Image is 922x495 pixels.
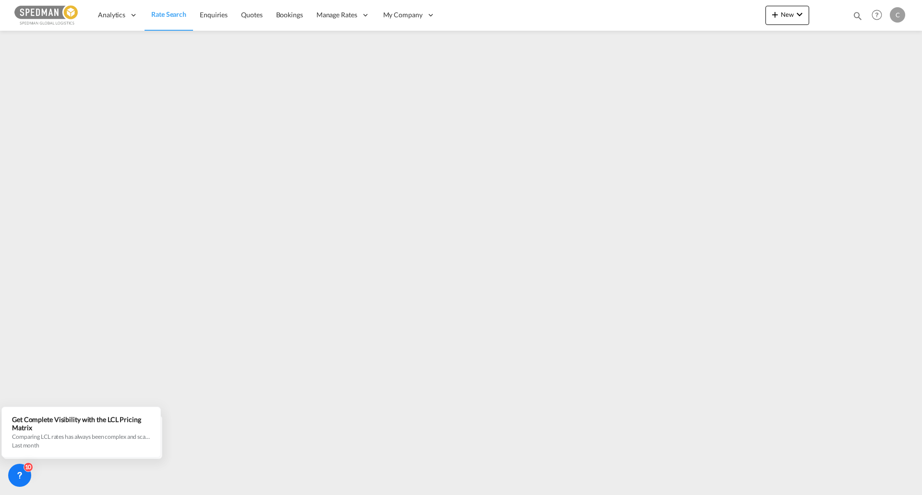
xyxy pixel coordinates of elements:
span: Manage Rates [316,10,357,20]
span: New [769,11,805,18]
span: Help [869,7,885,23]
span: Enquiries [200,11,228,19]
span: Analytics [98,10,125,20]
span: Bookings [276,11,303,19]
span: Rate Search [151,10,186,18]
md-icon: icon-chevron-down [794,9,805,20]
div: Help [869,7,890,24]
button: icon-plus 400-fgNewicon-chevron-down [765,6,809,25]
md-icon: icon-plus 400-fg [769,9,781,20]
div: C [890,7,905,23]
span: Quotes [241,11,262,19]
md-icon: icon-magnify [852,11,863,21]
div: icon-magnify [852,11,863,25]
img: c12ca350ff1b11efb6b291369744d907.png [14,4,79,26]
span: My Company [383,10,423,20]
